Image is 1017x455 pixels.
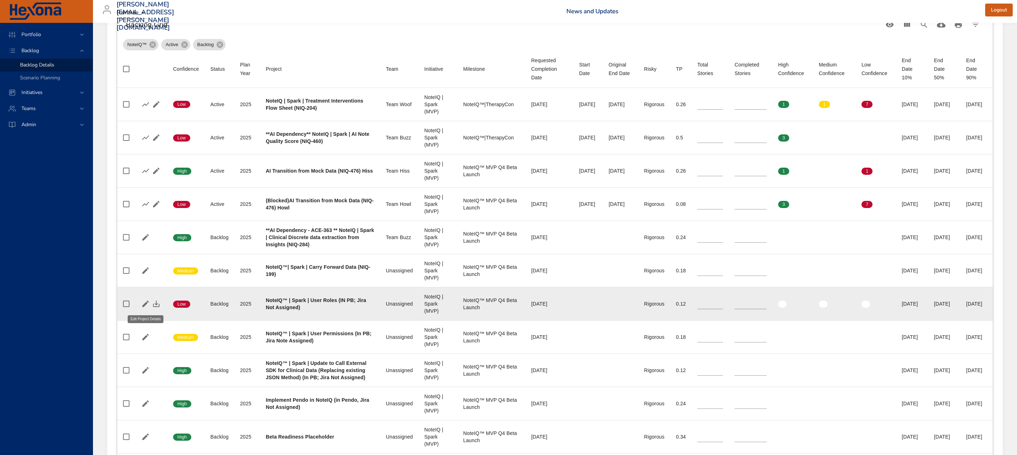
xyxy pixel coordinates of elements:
span: Initiative [424,65,452,73]
button: Edit Project Details [140,265,151,276]
div: NoteIQ | Spark (MVP) [424,127,452,148]
div: [DATE] [531,367,568,374]
div: 0.18 [676,267,686,274]
div: Backlog [210,300,229,307]
div: Rigorous [644,267,664,274]
button: Edit Project Details [151,99,162,110]
div: Rigorous [644,234,664,241]
span: Original End Date [609,60,633,78]
button: Edit Project Details [151,199,162,209]
span: 0 [861,135,873,141]
div: NoteIQ™ MVP Q4 Beta Launch [463,330,520,344]
span: Low [173,101,190,108]
div: Milestone [463,65,485,73]
div: Sort [424,65,443,73]
span: Backlog [16,47,45,54]
div: 2025 [240,400,254,407]
div: 0.26 [676,167,686,174]
div: Initiative [424,65,443,73]
div: 2025 [240,433,254,440]
div: 2025 [240,267,254,274]
b: **AI Dependency** NoteIQ | Spark | AI Note Quality Score (NIQ-460) [266,131,369,144]
button: Edit Project Details [140,232,151,243]
b: NoteIQ™ | Spark | User Permissions (In PB; Jira Note Assigned) [266,331,372,343]
div: Start Date [579,60,597,78]
div: Sort [778,60,807,78]
div: Active [210,134,229,141]
span: Scenario Planning [20,74,60,81]
div: Plan Year [240,60,254,78]
div: NoteIQ™ MVP Q4 Beta Launch [463,396,520,411]
b: **AI Dependency - ACE-363 ** NoteIQ | Spark | Clinical Discrete data extraction from Insights (NI... [266,227,374,247]
div: Sort [819,60,850,78]
div: NoteIQ | Spark (MVP) [424,193,452,215]
div: Active [210,101,229,108]
div: 2025 [240,234,254,241]
div: [DATE] [966,234,987,241]
div: Risky [644,65,657,73]
div: Rigorous [644,433,664,440]
div: Backlog [210,400,229,407]
div: [DATE] [966,333,987,341]
div: [DATE] [902,267,923,274]
div: Rigorous [644,367,664,374]
b: AI Transition from Mock Data (NIQ-476) Hiss [266,168,373,174]
div: 0.12 [676,300,686,307]
div: 2025 [240,367,254,374]
div: Rigorous [644,400,664,407]
button: Edit Project Details [140,431,151,442]
div: [DATE] [609,167,633,174]
div: Total Stories [697,60,723,78]
div: [DATE] [531,300,568,307]
span: High Confidence [778,60,807,78]
div: Team [386,65,398,73]
div: Sort [609,60,633,78]
div: NoteIQ | Spark (MVP) [424,393,452,414]
div: [DATE] [934,101,955,108]
button: Show Burnup [140,132,151,143]
div: Team Hiss [386,167,413,174]
div: [DATE] [609,201,633,208]
div: Backlog [210,234,229,241]
span: Team [386,65,413,73]
div: Unassigned [386,433,413,440]
div: [DATE] [579,201,597,208]
div: End Date 90% [966,56,987,82]
div: [DATE] [966,134,987,141]
span: Low [173,301,190,307]
div: Rigorous [644,134,664,141]
div: Medium Confidence [819,60,850,78]
div: 2025 [240,201,254,208]
div: End Date 50% [934,56,955,82]
span: 1 [778,168,789,174]
div: Rigorous [644,101,664,108]
div: End Date 10% [902,56,923,82]
div: Sort [386,65,398,73]
div: Status [210,65,225,73]
div: [DATE] [531,101,568,108]
div: Table Toolbar [117,13,993,36]
div: NoteIQ | Spark (MVP) [424,160,452,182]
div: [DATE] [902,167,923,174]
img: Hexona [9,3,62,20]
div: [DATE] [609,101,633,108]
div: Unassigned [386,333,413,341]
div: Unassigned [386,300,413,307]
div: [DATE] [531,400,568,407]
div: Unassigned [386,367,413,374]
div: [DATE] [966,367,987,374]
div: Low Confidence [861,60,890,78]
div: [DATE] [934,134,955,141]
span: TP [676,65,686,73]
span: Completed Stories [734,60,767,78]
button: Show Burnup [140,199,151,209]
div: Sort [240,60,254,78]
span: Teams [16,105,41,112]
span: Low [173,135,190,141]
div: NoteIQ™|TherapyCon [463,134,520,141]
div: Backlog [210,333,229,341]
div: Requested Completion Date [531,56,568,82]
div: [DATE] [902,234,923,241]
